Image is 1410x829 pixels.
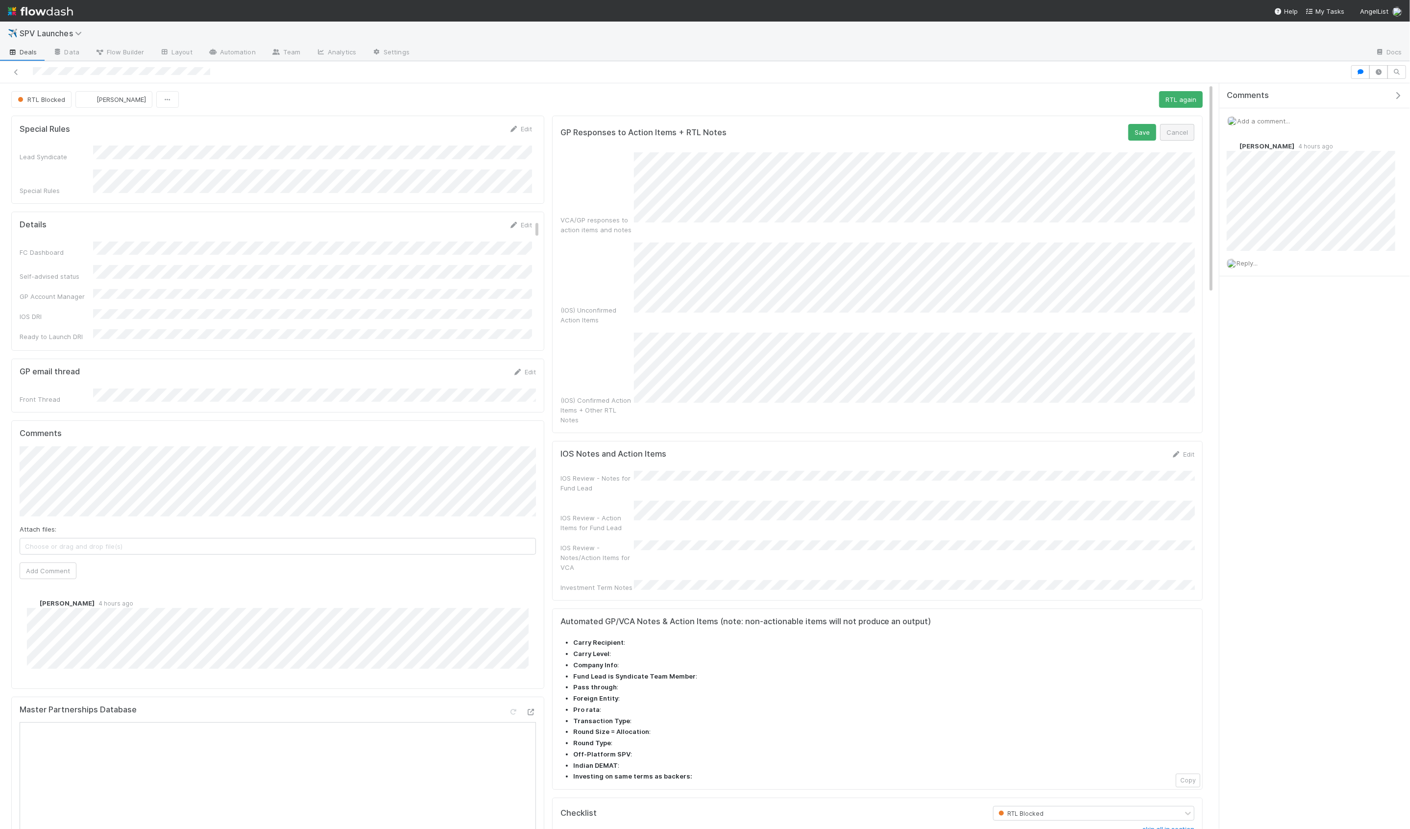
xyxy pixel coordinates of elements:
[152,45,200,61] a: Layout
[560,617,1194,627] h5: Automated GP/VCA Notes & Action Items (note: non-actionable items will not produce an output)
[573,683,1194,692] li: :
[573,649,1194,659] li: :
[20,705,137,715] h5: Master Partnerships Database
[20,429,536,439] h5: Comments
[1392,7,1402,17] img: avatar_04f2f553-352a-453f-b9fb-c6074dc60769.png
[20,271,93,281] div: Self-advised status
[95,47,144,57] span: Flow Builder
[20,332,93,341] div: Ready to Launch DRI
[45,45,87,61] a: Data
[560,473,634,493] div: IOS Review - Notes for Fund Lead
[573,650,609,658] strong: Carry Level
[1227,91,1269,100] span: Comments
[1128,124,1156,141] button: Save
[20,524,56,534] label: Attach files:
[560,543,634,572] div: IOS Review - Notes/Action Items for VCA
[573,660,1194,670] li: :
[560,513,634,533] div: IOS Review - Action Items for Fund Lead
[509,221,532,229] a: Edit
[20,186,93,195] div: Special Rules
[1367,45,1410,61] a: Docs
[573,672,696,680] strong: Fund Lead is Syndicate Team Member
[560,128,727,138] h5: GP Responses to Action Items + RTL Notes
[573,739,611,747] strong: Round Type
[20,220,47,230] h5: Details
[1294,143,1333,150] span: 4 hours ago
[1237,259,1258,267] span: Reply...
[1227,259,1237,268] img: avatar_04f2f553-352a-453f-b9fb-c6074dc60769.png
[8,3,73,20] img: logo-inverted-e16ddd16eac7371096b0.svg
[20,562,76,579] button: Add Comment
[84,95,94,104] img: avatar_aa70801e-8de5-4477-ab9d-eb7c67de69c1.png
[1240,142,1294,150] span: [PERSON_NAME]
[1227,141,1237,151] img: avatar_aa70801e-8de5-4477-ab9d-eb7c67de69c1.png
[573,694,1194,704] li: :
[264,45,308,61] a: Team
[20,538,535,554] span: Choose or drag and drop file(s)
[1360,7,1388,15] span: AngelList
[1227,116,1237,126] img: avatar_04f2f553-352a-453f-b9fb-c6074dc60769.png
[20,394,93,404] div: Front Thread
[573,716,1194,726] li: :
[1306,6,1344,16] a: My Tasks
[364,45,417,61] a: Settings
[573,705,1194,715] li: :
[560,395,634,425] div: (IOS) Confirmed Action Items + Other RTL Notes
[20,152,93,162] div: Lead Syndicate
[27,598,37,608] img: avatar_aa70801e-8de5-4477-ab9d-eb7c67de69c1.png
[573,683,617,691] strong: Pass through
[997,810,1044,817] span: RTL Blocked
[87,45,152,61] a: Flow Builder
[20,247,93,257] div: FC Dashboard
[20,292,93,301] div: GP Account Manager
[560,808,597,818] h5: Checklist
[573,728,649,735] strong: Round Size = Allocation
[16,96,65,103] span: RTL Blocked
[560,215,634,235] div: VCA/GP responses to action items and notes
[1159,91,1203,108] button: RTL again
[573,750,631,758] strong: Off-Platform SPV
[573,738,1194,748] li: :
[573,761,618,769] strong: Indian DEMAT
[509,125,532,133] a: Edit
[573,750,1194,759] li: :
[560,583,634,592] div: Investment Term Notes
[1160,124,1194,141] button: Cancel
[560,305,634,325] div: (IOS) Unconfirmed Action Items
[11,91,72,108] button: RTL Blocked
[20,124,70,134] h5: Special Rules
[1237,117,1290,125] span: Add a comment...
[40,599,95,607] span: [PERSON_NAME]
[200,45,264,61] a: Automation
[308,45,364,61] a: Analytics
[1306,7,1344,15] span: My Tasks
[573,717,630,725] strong: Transaction Type
[97,96,146,103] span: [PERSON_NAME]
[20,28,87,38] span: SPV Launches
[573,638,1194,648] li: :
[8,29,18,37] span: ✈️
[573,772,692,780] strong: Investing on same terms as backers:
[573,706,600,713] strong: Pro rata
[95,600,133,607] span: 4 hours ago
[573,694,618,702] strong: Foreign Entity
[560,449,666,459] h5: IOS Notes and Action Items
[1176,774,1200,787] button: Copy
[8,47,37,57] span: Deals
[1171,450,1194,458] a: Edit
[513,368,536,376] a: Edit
[573,661,617,669] strong: Company Info
[20,367,80,377] h5: GP email thread
[75,91,152,108] button: [PERSON_NAME]
[573,638,624,646] strong: Carry Recipient
[1274,6,1298,16] div: Help
[573,672,1194,682] li: :
[20,312,93,321] div: IOS DRI
[573,727,1194,737] li: :
[573,761,1194,771] li: :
